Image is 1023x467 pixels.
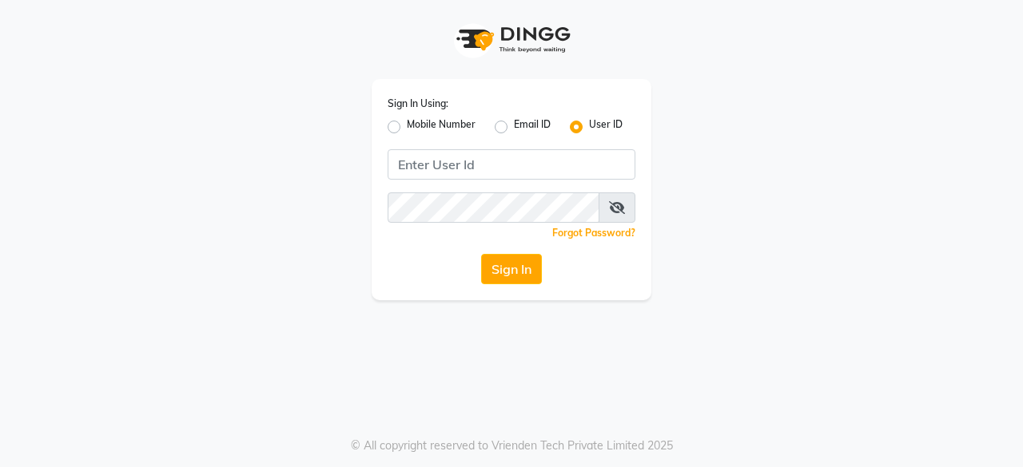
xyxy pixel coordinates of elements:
[407,117,476,137] label: Mobile Number
[388,149,635,180] input: Username
[514,117,551,137] label: Email ID
[589,117,623,137] label: User ID
[552,227,635,239] a: Forgot Password?
[481,254,542,284] button: Sign In
[388,97,448,111] label: Sign In Using:
[448,16,575,63] img: logo1.svg
[388,192,599,223] input: Username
